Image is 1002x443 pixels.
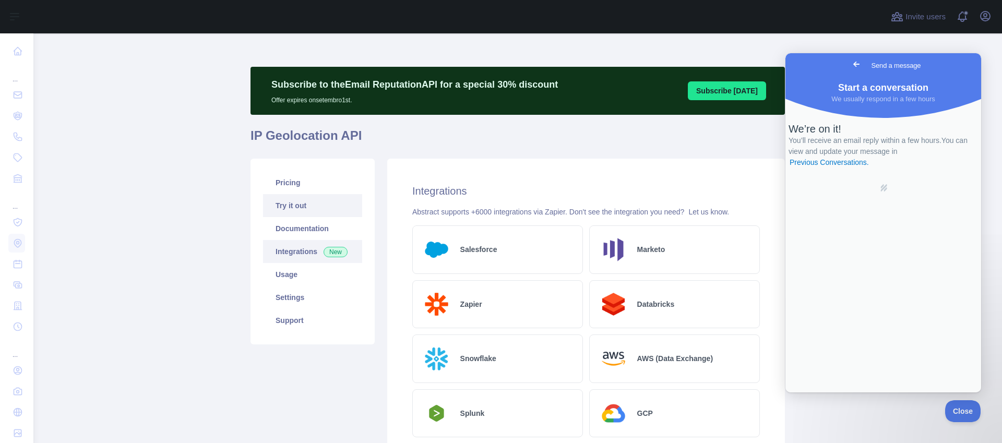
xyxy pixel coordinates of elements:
p: Offer expires on setembro 1st. [271,92,558,104]
img: Logo [421,289,452,320]
div: Abstract supports +6000 integrations via Zapier. Don't see the integration you need? [412,207,760,217]
a: Usage [263,263,362,286]
span: New [324,247,348,257]
a: Pricing [263,171,362,194]
div: ... [8,338,25,359]
a: Try it out [263,194,362,217]
h2: GCP [637,408,653,418]
a: Documentation [263,217,362,240]
a: Integrations New [263,240,362,263]
h2: Salesforce [460,244,497,255]
h1: IP Geolocation API [250,127,785,152]
button: Subscribe [DATE] [688,81,766,100]
p: Subscribe to the Email Reputation API for a special 30 % discount [271,77,558,92]
h2: Zapier [460,299,482,309]
h2: AWS (Data Exchange) [637,353,713,364]
div: ... [8,190,25,211]
h2: Snowflake [460,353,496,364]
span: Invite users [905,11,946,23]
h2: Integrations [412,184,760,198]
img: Logo [598,343,629,374]
img: Logo [421,402,452,425]
a: Support [263,309,362,332]
div: ... [8,63,25,83]
img: Logo [598,234,629,265]
h2: Databricks [637,299,675,309]
img: Logo [421,343,452,374]
a: Let us know. [688,208,729,216]
h2: Marketo [637,244,665,255]
h2: Splunk [460,408,485,418]
img: Logo [598,289,629,320]
a: Settings [263,286,362,309]
iframe: Help Scout Beacon - Close [945,400,981,422]
img: Logo [421,234,452,265]
iframe: Help Scout Beacon - Live Chat, Contact Form, and Knowledge Base [785,53,981,392]
button: Invite users [889,8,948,25]
img: Logo [598,398,629,429]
